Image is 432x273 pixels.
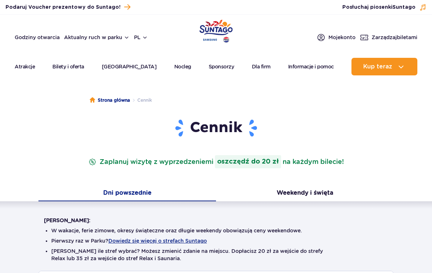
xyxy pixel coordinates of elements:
[200,18,233,42] a: Park of Poland
[174,58,191,75] a: Nocleg
[130,97,152,104] li: Cennik
[342,4,416,11] span: Posłuchaj piosenki
[102,58,157,75] a: [GEOGRAPHIC_DATA]
[15,58,35,75] a: Atrakcje
[5,4,120,11] span: Podaruj Voucher prezentowy do Suntago!
[215,155,281,168] strong: oszczędź do 20 zł
[317,33,355,42] a: Mojekonto
[51,237,381,244] li: Pierwszy raz w Parku?
[360,33,417,42] a: Zarządzajbiletami
[108,238,207,244] button: Dowiedz się więcej o strefach Suntago
[351,58,417,75] button: Kup teraz
[342,4,427,11] button: Posłuchaj piosenkiSuntago
[216,186,394,201] button: Weekendy i święta
[44,217,90,223] strong: [PERSON_NAME]:
[363,63,392,70] span: Kup teraz
[209,58,234,75] a: Sponsorzy
[328,34,355,41] span: Moje konto
[134,34,148,41] button: pl
[5,2,130,12] a: Podaruj Voucher prezentowy do Suntago!
[38,186,216,201] button: Dni powszednie
[392,5,416,10] span: Suntago
[372,34,417,41] span: Zarządzaj biletami
[15,34,60,41] a: Godziny otwarcia
[252,58,271,75] a: Dla firm
[51,227,381,234] li: W wakacje, ferie zimowe, okresy świąteczne oraz długie weekendy obowiązują ceny weekendowe.
[52,58,84,75] a: Bilety i oferta
[90,97,130,104] a: Strona główna
[51,247,381,262] li: [PERSON_NAME] ile stref wybrać? Możesz zmienić zdanie na miejscu. Dopłacisz 20 zł za wejście do s...
[64,34,130,40] button: Aktualny ruch w parku
[87,155,345,168] p: Zaplanuj wizytę z wyprzedzeniem na każdym bilecie!
[44,119,388,138] h1: Cennik
[288,58,334,75] a: Informacje i pomoc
